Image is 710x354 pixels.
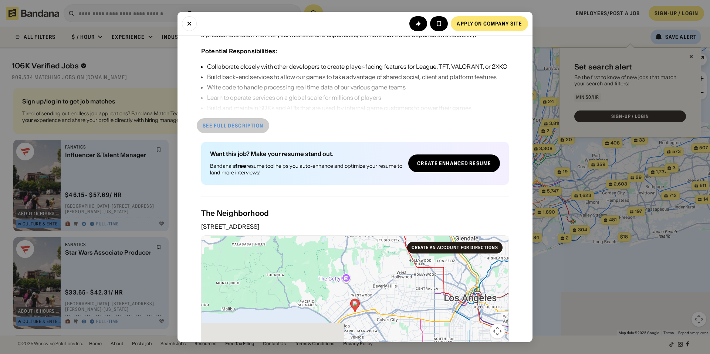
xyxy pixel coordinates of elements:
[182,16,197,31] button: Close
[235,163,246,169] b: free
[207,62,507,71] div: Collaborate closely with other developers to create player-facing features for League, TFT, VALOR...
[201,209,509,218] div: The Neighborhood
[210,151,402,157] div: Want this job? Make your resume stand out.
[490,324,505,338] button: Map camera controls
[412,245,498,250] div: Create an account for directions
[207,72,507,81] div: Build back-end services to allow our games to take advantage of shared social, client and platfor...
[201,224,509,229] div: [STREET_ADDRESS]
[207,103,507,112] div: Build and maintain SDKs and APIs that are used by internal game customers to power their games
[203,123,263,128] div: See full description
[207,93,507,102] div: Learn to operate services on a global scale for millions of players
[201,47,277,55] div: Potential Responsibilities:
[207,83,507,92] div: Write code to handle processing real time data of our various game teams
[210,163,402,176] div: Bandana's resume tool helps you auto-enhance and optimize your resume to land more interviews!
[457,21,522,26] div: Apply on company site
[417,161,491,166] div: Create Enhanced Resume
